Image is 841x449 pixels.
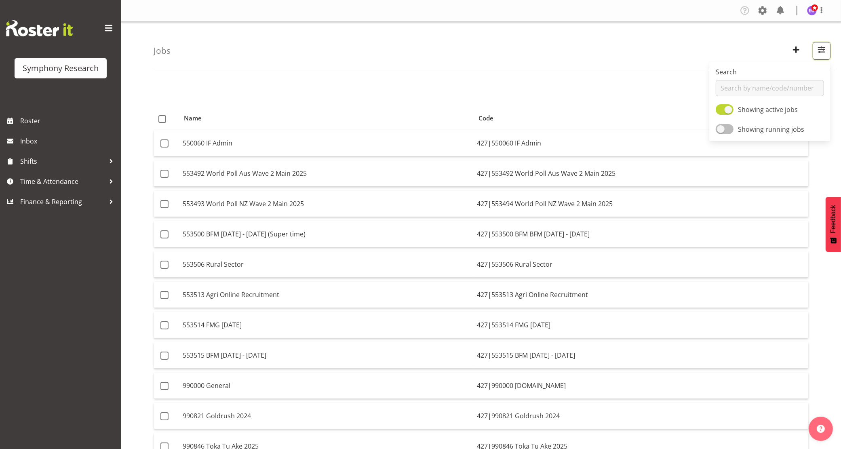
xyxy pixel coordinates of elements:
span: Showing running jobs [738,125,804,134]
span: Feedback [830,205,837,233]
td: 553515 BFM [DATE] - [DATE] [179,342,474,369]
td: 427|553513 Agri Online Recruitment [474,282,808,308]
span: Showing active jobs [738,105,798,114]
td: 427|550060 IF Admin [474,130,808,156]
td: 427|553514 FMG [DATE] [474,312,808,338]
span: Roster [20,115,117,127]
td: 553513 Agri Online Recruitment [179,282,474,308]
td: 553506 Rural Sector [179,251,474,278]
td: 427|553494 World Poll NZ Wave 2 Main 2025 [474,191,808,217]
button: Filter Jobs [813,42,830,60]
span: Finance & Reporting [20,196,105,208]
img: Rosterit website logo [6,20,73,36]
td: 553500 BFM [DATE] - [DATE] (Super time) [179,221,474,247]
input: Search by name/code/number [716,80,824,96]
label: Search [716,67,824,77]
td: 990821 Goldrush 2024 [179,403,474,429]
span: Time & Attendance [20,175,105,188]
span: Name [184,114,202,123]
td: 427|553515 BFM [DATE] - [DATE] [474,342,808,369]
td: 553492 World Poll Aus Wave 2 Main 2025 [179,160,474,187]
td: 553514 FMG [DATE] [179,312,474,338]
div: Symphony Research [23,62,99,74]
span: Shifts [20,155,105,167]
td: 427|553492 World Poll Aus Wave 2 Main 2025 [474,160,808,187]
button: Feedback - Show survey [826,197,841,252]
h4: Jobs [154,46,171,55]
img: emma-gannaway277.jpg [807,6,817,15]
span: Inbox [20,135,117,147]
td: 427|553500 BFM BFM [DATE] - [DATE] [474,221,808,247]
td: 427|553506 Rural Sector [474,251,808,278]
td: 427|990821 Goldrush 2024 [474,403,808,429]
span: Code [478,114,493,123]
td: 553493 World Poll NZ Wave 2 Main 2025 [179,191,474,217]
button: Create New Job [788,42,805,60]
td: 990000 General [179,373,474,399]
td: 550060 IF Admin [179,130,474,156]
td: 427|990000 [DOMAIN_NAME] [474,373,808,399]
img: help-xxl-2.png [817,425,825,433]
